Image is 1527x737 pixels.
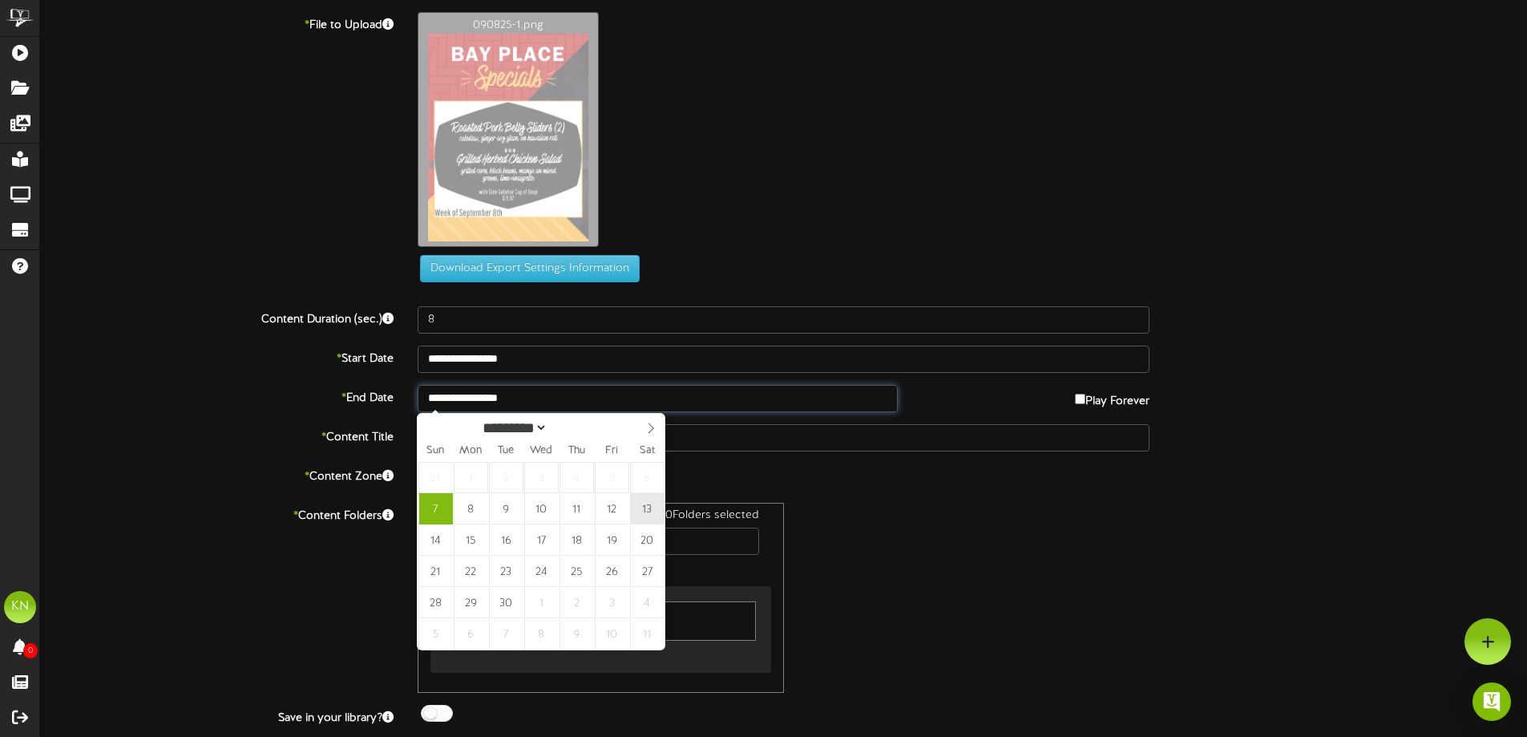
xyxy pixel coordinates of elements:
[595,462,629,493] span: September 5, 2025
[489,524,523,556] span: September 16, 2025
[524,556,559,587] span: September 24, 2025
[28,385,406,407] label: End Date
[418,493,453,524] span: September 7, 2025
[523,446,559,456] span: Wed
[28,503,406,524] label: Content Folders
[595,493,629,524] span: September 12, 2025
[454,462,488,493] span: September 1, 2025
[418,556,453,587] span: September 21, 2025
[595,524,629,556] span: September 19, 2025
[1075,385,1149,410] label: Play Forever
[559,524,594,556] span: September 18, 2025
[630,618,665,650] span: October 11, 2025
[595,618,629,650] span: October 10, 2025
[630,556,665,587] span: September 27, 2025
[489,462,523,493] span: September 2, 2025
[559,618,594,650] span: October 9, 2025
[418,424,1149,452] input: Title of this Content
[559,556,594,587] span: September 25, 2025
[420,255,640,282] button: Download Export Settings Information
[454,524,488,556] span: September 15, 2025
[595,587,629,618] span: October 3, 2025
[454,618,488,650] span: October 6, 2025
[630,462,665,493] span: September 6, 2025
[418,587,453,618] span: September 28, 2025
[418,446,453,456] span: Sun
[28,12,406,34] label: File to Upload
[630,493,665,524] span: September 13, 2025
[1075,394,1085,404] input: Play Forever
[524,493,559,524] span: September 10, 2025
[28,705,406,727] label: Save in your library?
[28,424,406,446] label: Content Title
[524,462,559,493] span: September 3, 2025
[4,591,36,623] div: KN
[453,446,488,456] span: Mon
[489,493,523,524] span: September 9, 2025
[28,346,406,367] label: Start Date
[489,587,523,618] span: September 30, 2025
[559,462,594,493] span: September 4, 2025
[488,446,523,456] span: Tue
[23,643,38,658] span: 0
[28,464,406,485] label: Content Zone
[559,587,594,618] span: October 2, 2025
[28,306,406,328] label: Content Duration (sec.)
[489,556,523,587] span: September 23, 2025
[559,493,594,524] span: September 11, 2025
[595,556,629,587] span: September 26, 2025
[418,524,453,556] span: September 14, 2025
[454,587,488,618] span: September 29, 2025
[524,618,559,650] span: October 8, 2025
[630,587,665,618] span: October 4, 2025
[454,556,488,587] span: September 22, 2025
[489,618,523,650] span: October 7, 2025
[524,587,559,618] span: October 1, 2025
[418,462,453,493] span: August 31, 2025
[454,493,488,524] span: September 8, 2025
[630,524,665,556] span: September 20, 2025
[559,446,594,456] span: Thu
[1472,682,1511,721] div: Open Intercom Messenger
[629,446,665,456] span: Sat
[418,618,453,650] span: October 5, 2025
[594,446,629,456] span: Fri
[547,419,605,436] input: Year
[412,262,640,274] a: Download Export Settings Information
[524,524,559,556] span: September 17, 2025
